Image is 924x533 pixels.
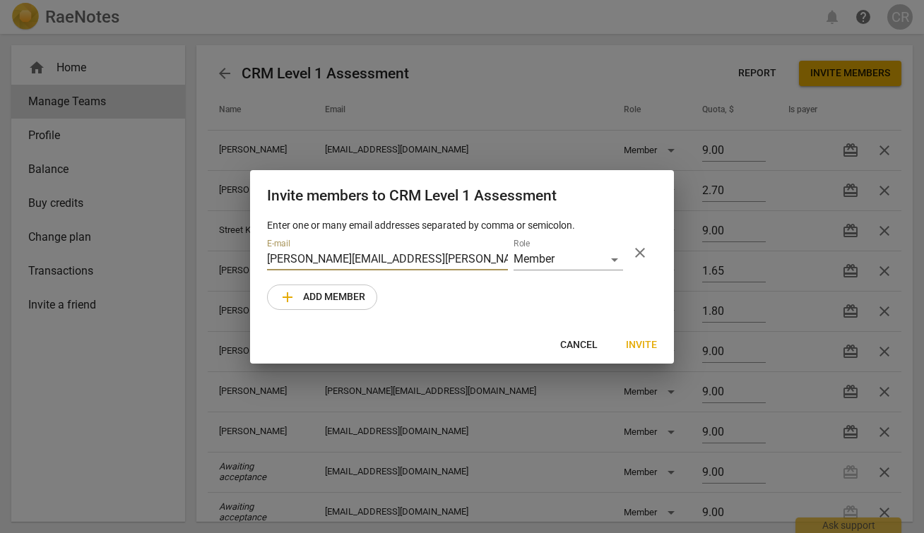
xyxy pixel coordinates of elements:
span: Cancel [560,338,598,352]
button: Invite [615,333,668,358]
div: Member [514,250,623,270]
label: E-mail [267,239,290,248]
span: Add member [279,289,365,306]
h2: Invite members to CRM Level 1 Assessment [267,187,657,205]
button: Cancel [549,333,609,358]
button: Add [267,285,377,310]
p: Enter one or many email addresses separated by comma or semicolon. [267,218,657,233]
span: Invite [626,338,657,352]
span: close [632,244,648,261]
span: add [279,289,296,306]
label: Role [514,239,530,248]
